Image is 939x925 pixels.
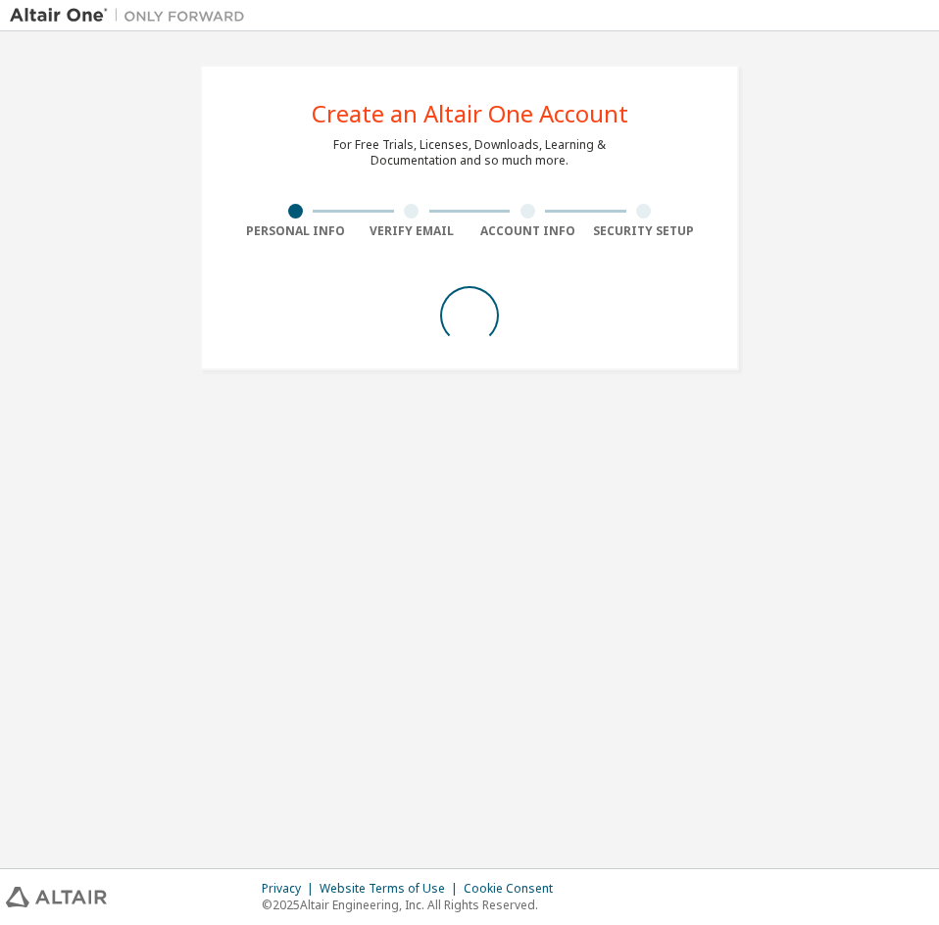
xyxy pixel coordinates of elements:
[464,881,565,897] div: Cookie Consent
[6,887,107,907] img: altair_logo.svg
[237,223,354,239] div: Personal Info
[10,6,255,25] img: Altair One
[586,223,703,239] div: Security Setup
[320,881,464,897] div: Website Terms of Use
[333,137,606,169] div: For Free Trials, Licenses, Downloads, Learning & Documentation and so much more.
[354,223,470,239] div: Verify Email
[312,102,628,125] div: Create an Altair One Account
[262,897,565,913] p: © 2025 Altair Engineering, Inc. All Rights Reserved.
[262,881,320,897] div: Privacy
[469,223,586,239] div: Account Info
